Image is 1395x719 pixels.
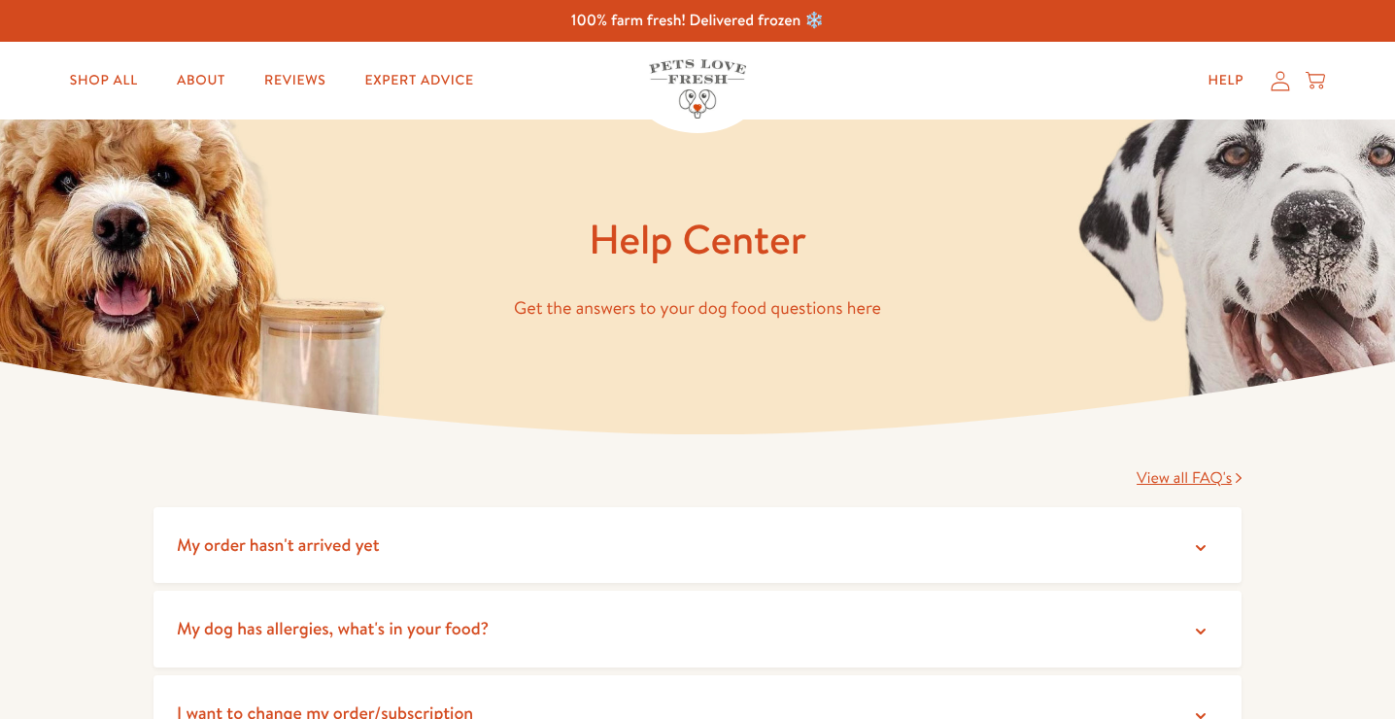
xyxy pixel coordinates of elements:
a: Expert Advice [350,61,490,100]
a: View all FAQ's [1137,467,1242,489]
a: Shop All [54,61,153,100]
span: My order hasn't arrived yet [177,532,380,557]
summary: My dog has allergies, what's in your food? [153,591,1242,668]
a: Help [1192,61,1259,100]
h1: Help Center [153,213,1242,266]
a: About [161,61,241,100]
a: Reviews [249,61,341,100]
span: My dog has allergies, what's in your food? [177,616,489,640]
img: Pets Love Fresh [649,59,746,119]
span: View all FAQ's [1137,467,1232,489]
summary: My order hasn't arrived yet [153,507,1242,584]
p: Get the answers to your dog food questions here [153,293,1242,324]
